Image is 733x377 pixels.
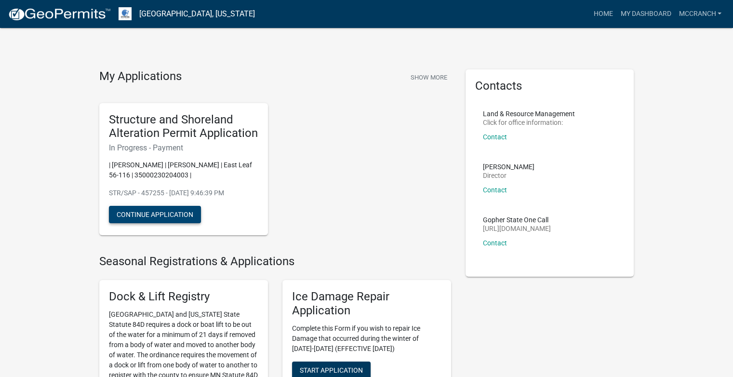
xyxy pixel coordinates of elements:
a: Contact [483,186,507,194]
p: Director [483,172,534,179]
h4: Seasonal Registrations & Applications [99,255,451,269]
button: Show More [407,69,451,85]
p: Click for office information: [483,119,575,126]
p: [PERSON_NAME] [483,163,534,170]
a: Contact [483,239,507,247]
h6: In Progress - Payment [109,143,258,152]
p: [URL][DOMAIN_NAME] [483,225,551,232]
a: [GEOGRAPHIC_DATA], [US_STATE] [139,6,255,22]
img: Otter Tail County, Minnesota [119,7,132,20]
p: STR/SAP - 457255 - [DATE] 9:46:39 PM [109,188,258,198]
p: Complete this Form if you wish to repair Ice Damage that occurred during the winter of [DATE]-[DA... [292,323,441,354]
p: Land & Resource Management [483,110,575,117]
a: Contact [483,133,507,141]
h4: My Applications [99,69,182,84]
a: Home [589,5,616,23]
h5: Dock & Lift Registry [109,290,258,304]
span: Start Application [300,366,363,374]
h5: Ice Damage Repair Application [292,290,441,318]
a: Mccranch [675,5,725,23]
p: | [PERSON_NAME] | [PERSON_NAME] | East Leaf 56-116 | 35000230204003 | [109,160,258,180]
a: My Dashboard [616,5,675,23]
h5: Structure and Shoreland Alteration Permit Application [109,113,258,141]
p: Gopher State One Call [483,216,551,223]
h5: Contacts [475,79,625,93]
button: Continue Application [109,206,201,223]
